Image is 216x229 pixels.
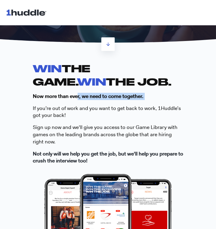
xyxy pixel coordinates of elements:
[33,150,183,164] strong: Not only will we help you get the job, but we'll help you prepare to crush the interview too!
[33,124,183,145] p: S
[33,62,62,74] span: WIN
[33,62,171,87] strong: THE GAME. THE JOB.
[33,93,143,99] strong: Now more than ever, we need to come together.
[33,105,181,119] span: If you’re out of work and you want to get back to work, 1Huddle’s got your back!
[6,7,49,18] img: 1huddle
[77,76,106,87] span: WIN
[33,124,177,145] span: ign up now and we'll give you access to our Game Library with games on the leading brands across ...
